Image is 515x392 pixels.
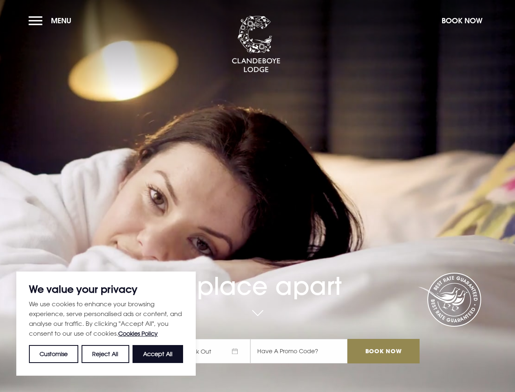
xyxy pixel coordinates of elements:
h1: A place apart [95,247,419,301]
a: Cookies Policy [118,330,158,337]
p: We use cookies to enhance your browsing experience, serve personalised ads or content, and analys... [29,299,183,339]
span: Check Out [173,339,250,363]
img: Clandeboye Lodge [232,16,281,73]
p: We value your privacy [29,284,183,294]
input: Book Now [347,339,419,363]
div: We value your privacy [16,272,196,376]
input: Have A Promo Code? [250,339,347,363]
span: Menu [51,16,71,25]
button: Reject All [82,345,129,363]
button: Book Now [438,12,486,29]
button: Customise [29,345,78,363]
button: Menu [29,12,75,29]
button: Accept All [133,345,183,363]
